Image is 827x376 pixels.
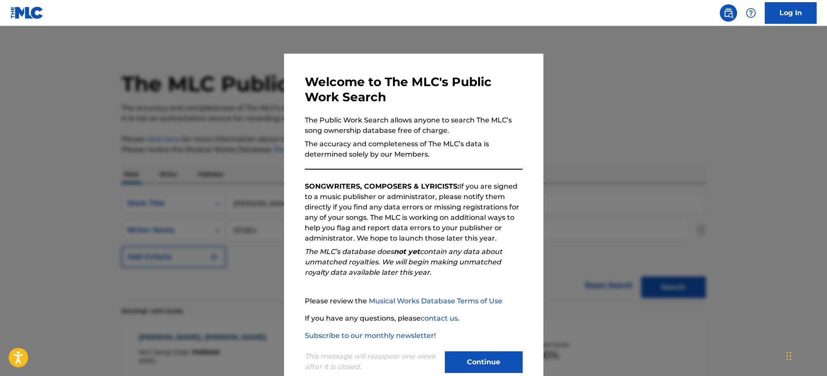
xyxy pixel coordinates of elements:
[305,351,440,372] p: This message will reappear one week after it is closed.
[445,351,523,373] button: Continue
[765,2,817,24] a: Log In
[305,115,523,136] p: The Public Work Search allows anyone to search The MLC’s song ownership database free of charge.
[746,8,756,18] img: help
[720,4,737,22] a: Public Search
[421,314,458,322] a: contact us
[305,313,523,324] p: If you have any questions, please .
[305,139,523,160] p: The accuracy and completeness of The MLC’s data is determined solely by our Members.
[10,6,44,19] img: MLC Logo
[305,247,502,276] em: The MLC’s database does contain any data about unmatched royalties. We will begin making unmatche...
[369,297,502,305] a: Musical Works Database Terms of Use
[305,181,523,244] p: If you are signed to a music publisher or administrator, please notify them directly if you find ...
[786,343,792,369] div: Drag
[723,8,734,18] img: search
[305,182,459,190] strong: SONGWRITERS, COMPOSERS & LYRICISTS:
[305,296,523,306] p: Please review the
[803,245,827,315] iframe: Resource Center
[742,4,760,22] div: Help
[305,74,523,105] h3: Welcome to The MLC's Public Work Search
[394,247,420,256] strong: not yet
[784,334,827,376] iframe: Chat Widget
[305,331,436,340] a: Subscribe to our monthly newsletter!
